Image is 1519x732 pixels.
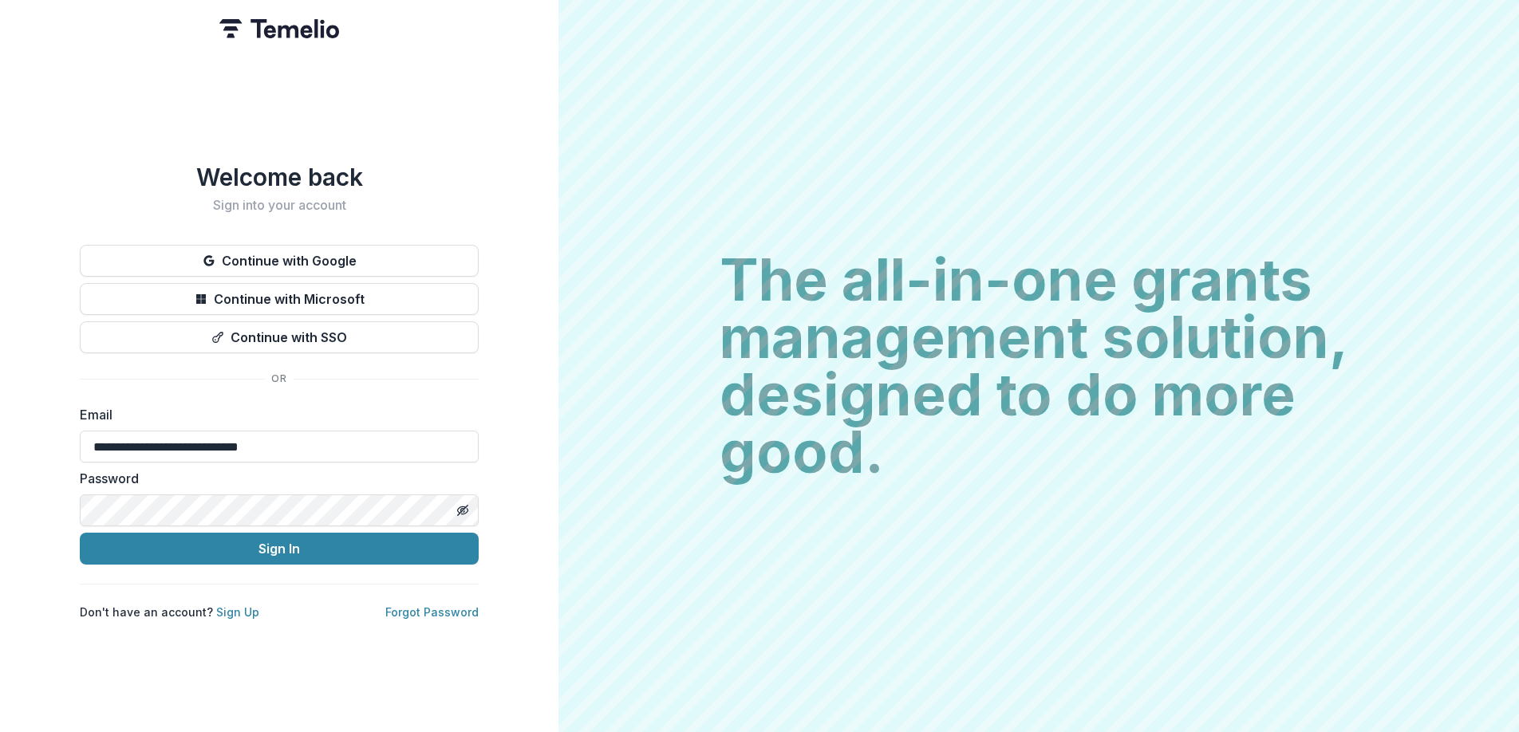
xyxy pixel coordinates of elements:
label: Password [80,469,469,488]
button: Continue with Google [80,245,479,277]
button: Sign In [80,533,479,565]
img: Temelio [219,19,339,38]
button: Toggle password visibility [450,498,475,523]
p: Don't have an account? [80,604,259,620]
a: Forgot Password [385,605,479,619]
h1: Welcome back [80,163,479,191]
h2: Sign into your account [80,198,479,213]
label: Email [80,405,469,424]
button: Continue with Microsoft [80,283,479,315]
button: Continue with SSO [80,321,479,353]
a: Sign Up [216,605,259,619]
